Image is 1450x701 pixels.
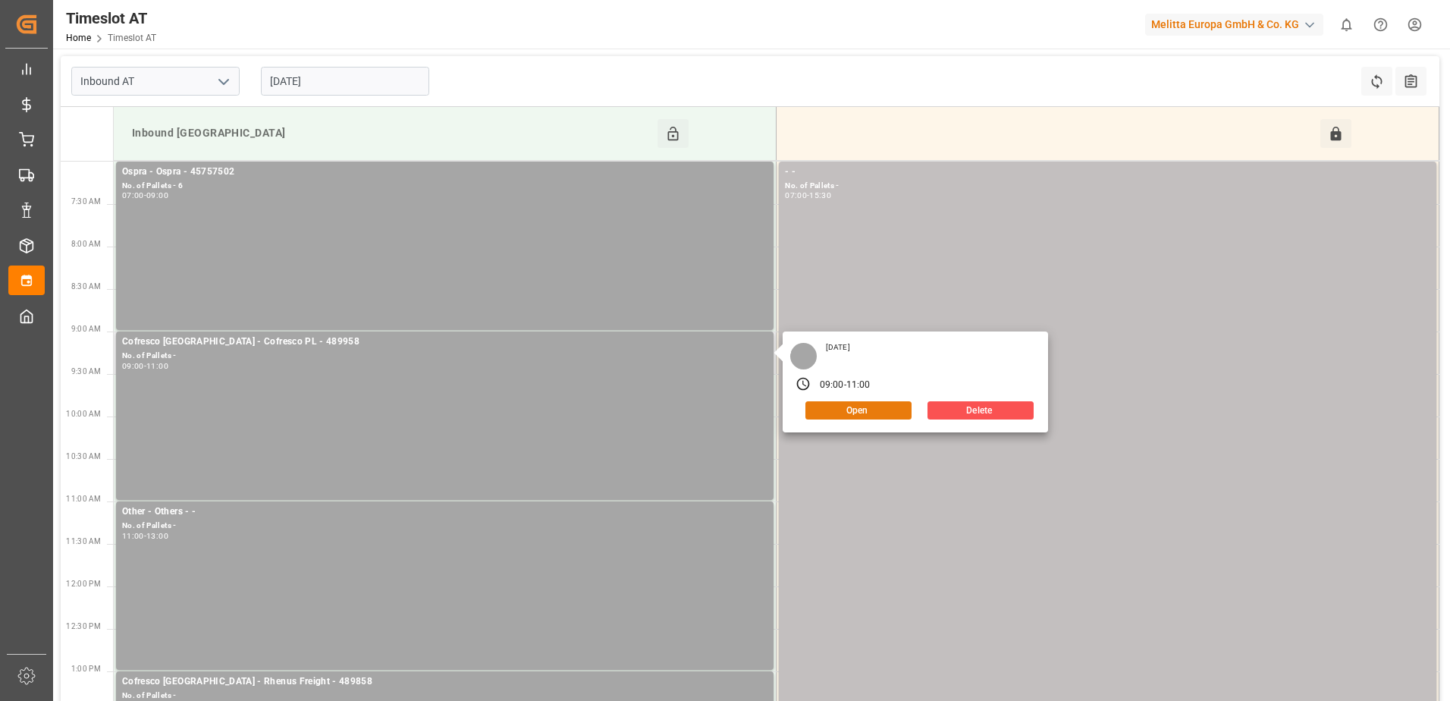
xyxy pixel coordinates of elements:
div: No. of Pallets - 6 [122,180,767,193]
div: 15:30 [809,192,831,199]
button: show 0 new notifications [1329,8,1364,42]
span: 11:30 AM [66,537,101,545]
a: Home [66,33,91,43]
button: Help Center [1364,8,1398,42]
div: 11:00 [122,533,144,539]
div: 11:00 [146,363,168,369]
span: 8:30 AM [71,282,101,291]
span: 9:00 AM [71,325,101,333]
div: [DATE] [821,342,855,353]
span: 10:30 AM [66,452,101,461]
button: Open [805,401,912,420]
div: Ospra - Ospra - 45757502 [122,165,767,180]
div: - [144,192,146,199]
div: Melitta Europa GmbH & Co. KG [1145,14,1323,36]
span: 7:30 AM [71,197,101,206]
div: Timeslot AT [66,7,156,30]
div: - [807,192,809,199]
div: 09:00 [122,363,144,369]
button: Delete [927,401,1034,420]
div: - [844,379,846,392]
span: 12:00 PM [66,580,101,588]
div: 13:00 [146,533,168,539]
span: 9:30 AM [71,367,101,376]
div: No. of Pallets - [122,350,767,363]
input: DD-MM-YYYY [261,67,429,96]
button: Melitta Europa GmbH & Co. KG [1145,10,1329,39]
div: Other - Others - - [122,505,767,520]
div: - [144,533,146,539]
input: Type to search/select [71,67,240,96]
div: Inbound [GEOGRAPHIC_DATA] [126,119,658,148]
div: 07:00 [122,192,144,199]
div: Cofresco [GEOGRAPHIC_DATA] - Rhenus Freight - 489858 [122,674,767,690]
span: 1:00 PM [71,665,101,673]
span: 11:00 AM [66,495,101,503]
button: open menu [212,70,234,93]
span: 12:30 PM [66,622,101,630]
div: 11:00 [846,379,871,392]
div: No. of Pallets - [785,180,1430,193]
span: 10:00 AM [66,410,101,418]
div: 07:00 [785,192,807,199]
div: No. of Pallets - [122,520,767,533]
span: 8:00 AM [71,240,101,248]
div: Cofresco [GEOGRAPHIC_DATA] - Cofresco PL - 489958 [122,335,767,350]
div: 09:00 [146,192,168,199]
div: 09:00 [820,379,844,392]
div: - - [785,165,1430,180]
div: - [144,363,146,369]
